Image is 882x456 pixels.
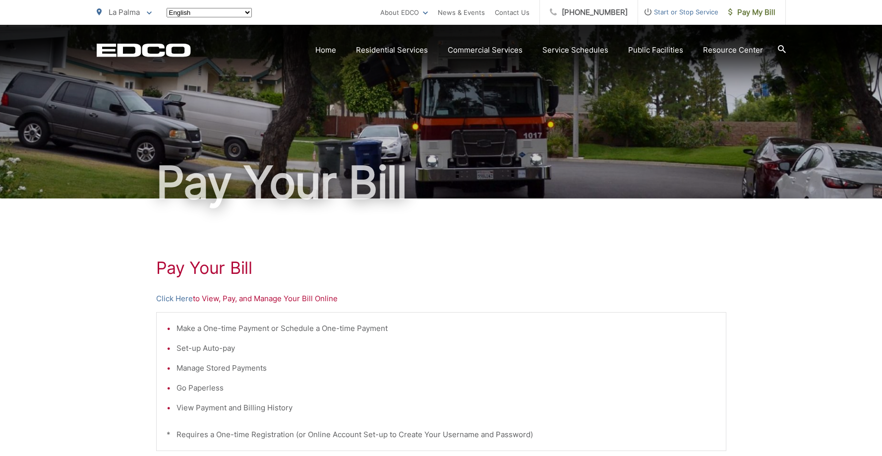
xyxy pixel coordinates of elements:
a: EDCD logo. Return to the homepage. [97,43,191,57]
a: Service Schedules [542,44,608,56]
li: Set-up Auto-pay [176,342,716,354]
h1: Pay Your Bill [97,158,786,207]
li: Go Paperless [176,382,716,394]
a: Public Facilities [628,44,683,56]
span: La Palma [109,7,140,17]
a: Contact Us [495,6,529,18]
a: About EDCO [380,6,428,18]
span: Pay My Bill [728,6,775,18]
a: Commercial Services [448,44,523,56]
select: Select a language [167,8,252,17]
li: View Payment and Billing History [176,402,716,414]
a: Home [315,44,336,56]
p: to View, Pay, and Manage Your Bill Online [156,293,726,305]
h1: Pay Your Bill [156,258,726,278]
p: * Requires a One-time Registration (or Online Account Set-up to Create Your Username and Password) [167,429,716,441]
a: Residential Services [356,44,428,56]
li: Manage Stored Payments [176,362,716,374]
a: Resource Center [703,44,763,56]
a: Click Here [156,293,193,305]
li: Make a One-time Payment or Schedule a One-time Payment [176,323,716,334]
a: News & Events [438,6,485,18]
